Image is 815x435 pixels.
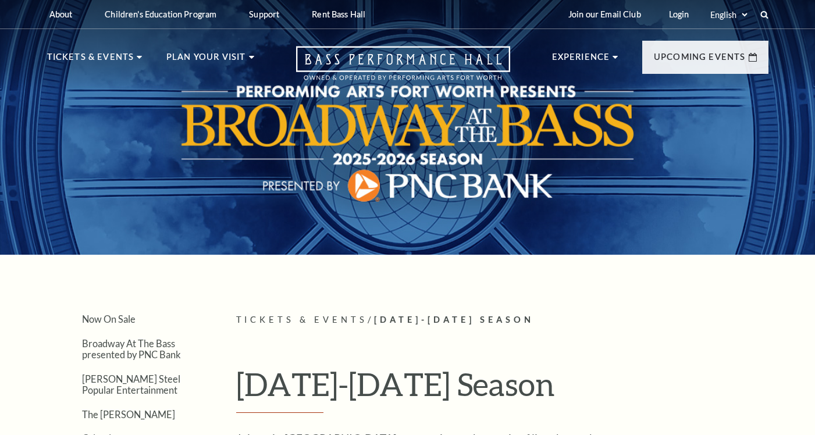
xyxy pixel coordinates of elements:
[312,9,365,19] p: Rent Bass Hall
[47,50,134,71] p: Tickets & Events
[82,313,136,325] a: Now On Sale
[236,313,768,327] p: /
[374,315,534,325] span: [DATE]-[DATE] Season
[82,409,175,420] a: The [PERSON_NAME]
[105,9,216,19] p: Children's Education Program
[654,50,746,71] p: Upcoming Events
[236,365,768,413] h1: [DATE]-[DATE] Season
[236,315,368,325] span: Tickets & Events
[49,9,73,19] p: About
[249,9,279,19] p: Support
[708,9,749,20] select: Select:
[82,338,181,360] a: Broadway At The Bass presented by PNC Bank
[166,50,246,71] p: Plan Your Visit
[552,50,610,71] p: Experience
[82,373,180,395] a: [PERSON_NAME] Steel Popular Entertainment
